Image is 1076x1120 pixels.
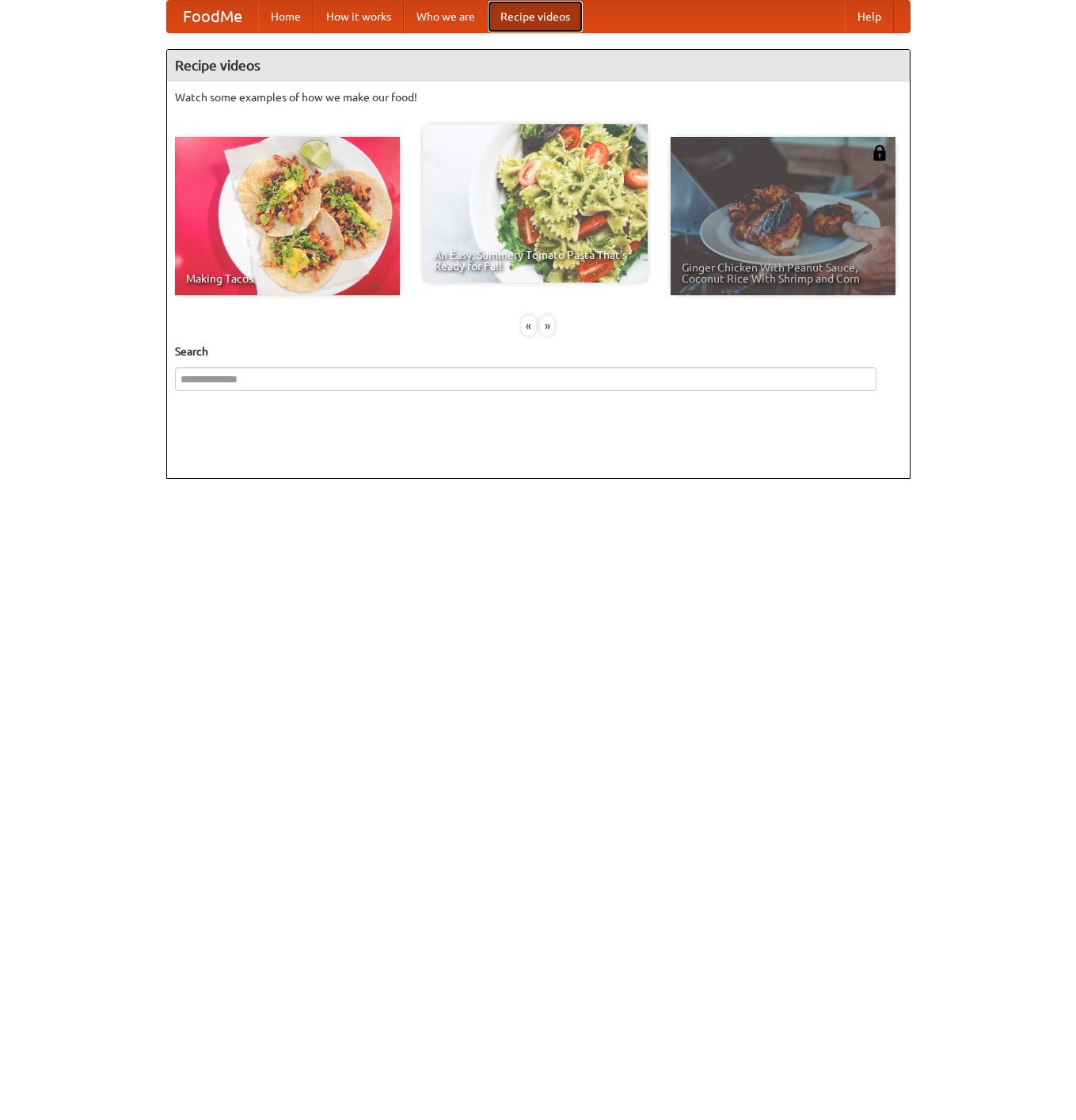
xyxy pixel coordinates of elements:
div: « [522,316,536,336]
a: Who we are [404,1,488,32]
div: » [540,316,554,336]
a: Help [845,1,894,32]
p: Watch some examples of how we make our food! [175,89,902,105]
img: 483408.png [872,145,888,161]
h5: Search [175,344,902,359]
a: FoodMe [167,1,258,32]
a: Making Tacos [175,137,400,295]
span: An Easy, Summery Tomato Pasta That's Ready for Fall [434,249,637,271]
a: Recipe videos [488,1,583,32]
h4: Recipe videos [167,50,910,82]
a: How it works [314,1,404,32]
span: Making Tacos [186,273,389,284]
a: An Easy, Summery Tomato Pasta That's Ready for Fall [423,124,648,283]
a: Home [258,1,314,32]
